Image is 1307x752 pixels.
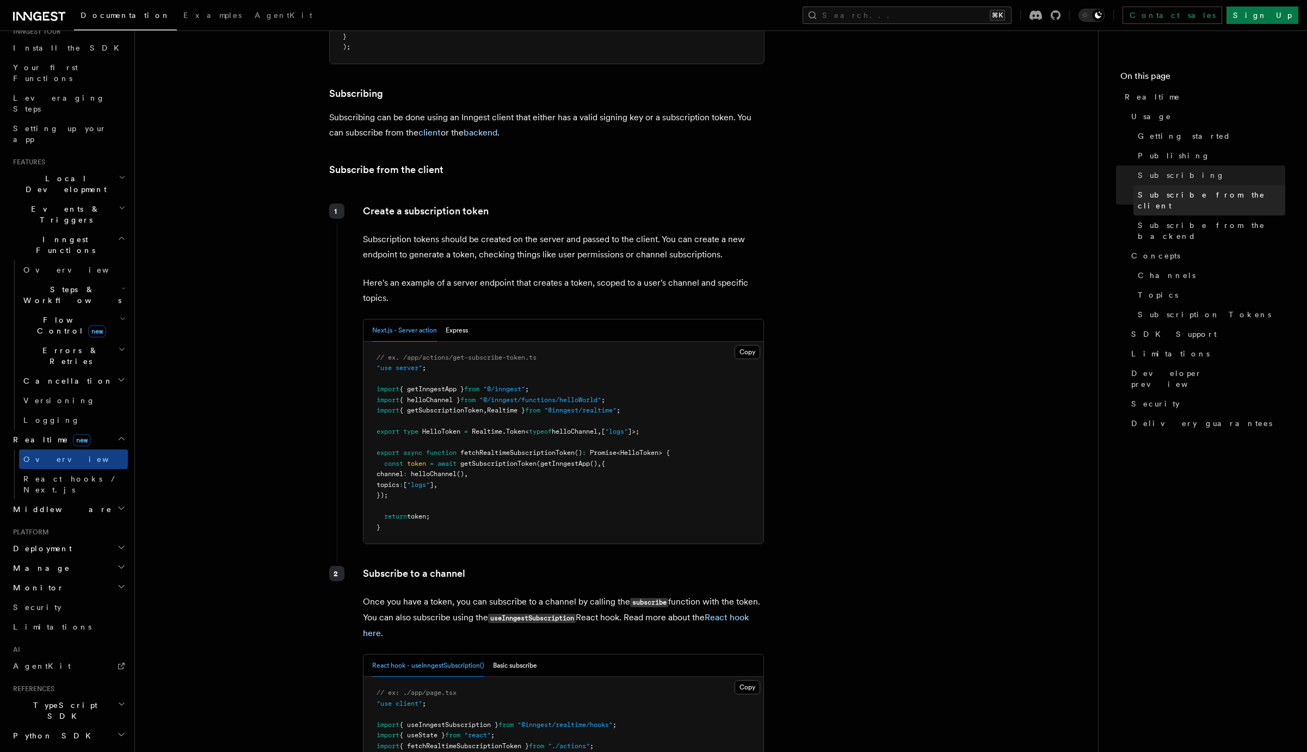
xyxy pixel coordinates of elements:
span: export [377,428,399,435]
span: { getInngestApp } [399,385,464,393]
span: Publishing [1138,150,1210,161]
span: new [88,325,106,337]
span: { helloChannel } [399,396,460,404]
span: () [457,470,464,478]
a: Channels [1133,266,1285,285]
span: Subscribe from the backend [1138,220,1285,242]
span: Delivery guarantees [1131,418,1272,429]
button: Express [446,319,468,342]
span: Channels [1138,270,1195,281]
span: Limitations [13,622,91,631]
button: Python SDK [9,726,128,745]
span: Realtime [1125,91,1180,102]
button: Inngest Functions [9,230,128,260]
a: SDK Support [1127,324,1285,344]
span: Concepts [1131,250,1180,261]
span: helloChannel [552,428,597,435]
span: getSubscriptionToken [460,460,537,467]
span: = [464,428,468,435]
a: AgentKit [248,3,319,29]
a: Contact sales [1123,7,1222,24]
span: Local Development [9,173,119,195]
span: Features [9,158,45,167]
a: Subscribing [1133,165,1285,185]
span: , [597,460,601,467]
span: Security [13,603,61,612]
span: : [582,449,586,457]
a: Setting up your app [9,119,128,149]
span: "use client" [377,700,422,707]
span: Security [1131,398,1180,409]
span: Steps & Workflows [19,284,121,306]
span: Cancellation [19,375,113,386]
span: Subscribing [1138,170,1225,181]
button: React hook - useInngestSubscription() [372,655,484,677]
button: Cancellation [19,371,128,391]
span: < [525,428,529,435]
span: } [377,523,380,531]
span: ; [590,742,594,750]
a: Overview [19,449,128,469]
a: Developer preview [1127,363,1285,394]
span: }); [377,491,388,499]
span: ; [422,364,426,372]
button: Copy [735,345,760,359]
span: [ [601,428,605,435]
span: channel [377,470,403,478]
span: HelloToken [422,428,460,435]
span: , [434,481,437,489]
span: topics [377,481,399,489]
a: Topics [1133,285,1285,305]
span: "@/inngest/functions/helloWorld" [479,396,601,404]
button: Search...⌘K [803,7,1012,24]
span: type [403,428,418,435]
button: Toggle dark mode [1078,9,1105,22]
span: < [616,449,620,457]
code: subscribe [630,598,668,607]
span: typeof [529,428,552,435]
span: Overview [23,266,135,274]
span: : [399,481,403,489]
span: import [377,742,399,750]
a: backend [464,127,497,138]
button: Middleware [9,500,128,519]
a: client [418,127,441,138]
span: return [384,513,407,520]
span: { [601,460,605,467]
span: > { [658,449,670,457]
span: import [377,396,399,404]
span: "@/inngest" [483,385,525,393]
span: Deployment [9,543,72,554]
span: Realtime [9,434,91,445]
span: export [377,449,399,457]
a: Publishing [1133,146,1285,165]
a: Subscribe from the backend [1133,215,1285,246]
span: : [403,470,407,478]
span: Errors & Retries [19,345,118,367]
span: "logs" [407,481,430,489]
span: () [575,449,582,457]
a: Subscribing [329,86,383,101]
span: from [464,385,479,393]
button: Basic subscribe [493,655,537,677]
span: Topics [1138,289,1178,300]
span: ; [616,406,620,414]
span: Install the SDK [13,44,126,52]
span: "./actions" [548,742,590,750]
span: import [377,385,399,393]
p: Subscribe to a channel [363,566,764,581]
span: Examples [183,11,242,20]
span: ; [422,700,426,707]
span: from [529,742,544,750]
span: Leveraging Steps [13,94,105,113]
span: Setting up your app [13,124,107,144]
a: Security [1127,394,1285,414]
span: Python SDK [9,730,97,741]
span: // ex: ./app/page.tsx [377,689,457,696]
span: ; [601,396,605,404]
span: token; [407,513,430,520]
span: fetchRealtimeSubscriptionToken [460,449,575,457]
span: function [426,449,457,457]
p: Once you have a token, you can subscribe to a channel by calling the function with the token. You... [363,594,764,641]
div: Inngest Functions [9,260,128,430]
